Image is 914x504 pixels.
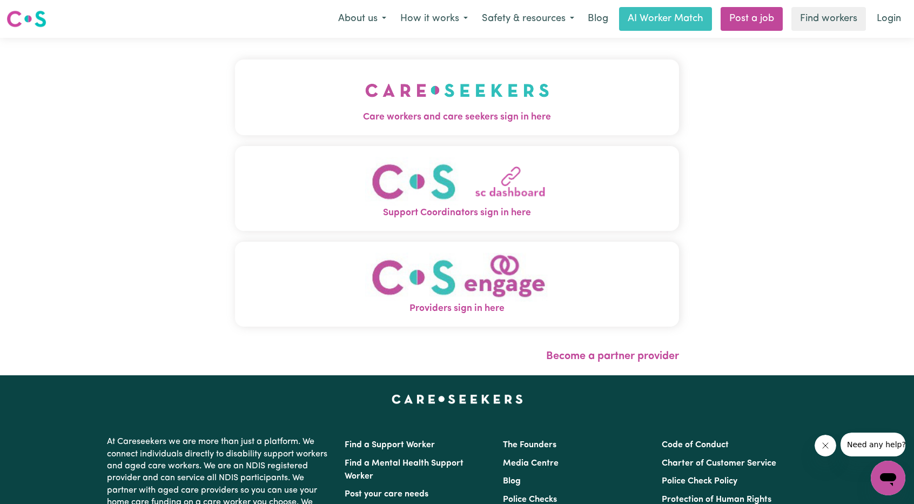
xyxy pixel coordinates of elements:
[581,7,615,31] a: Blog
[6,9,46,29] img: Careseekers logo
[345,490,428,499] a: Post your care needs
[331,8,393,30] button: About us
[235,206,679,220] span: Support Coordinators sign in here
[870,7,908,31] a: Login
[235,59,679,135] button: Care workers and care seekers sign in here
[662,459,776,468] a: Charter of Customer Service
[6,6,46,31] a: Careseekers logo
[791,7,866,31] a: Find workers
[392,395,523,403] a: Careseekers home page
[235,146,679,231] button: Support Coordinators sign in here
[662,495,771,504] a: Protection of Human Rights
[546,351,679,362] a: Become a partner provider
[662,441,729,449] a: Code of Conduct
[393,8,475,30] button: How it works
[662,477,737,486] a: Police Check Policy
[503,495,557,504] a: Police Checks
[815,435,836,456] iframe: Close message
[345,441,435,449] a: Find a Support Worker
[503,477,521,486] a: Blog
[475,8,581,30] button: Safety & resources
[721,7,783,31] a: Post a job
[235,110,679,124] span: Care workers and care seekers sign in here
[871,461,905,495] iframe: Button to launch messaging window
[841,433,905,456] iframe: Message from company
[619,7,712,31] a: AI Worker Match
[235,302,679,316] span: Providers sign in here
[503,441,556,449] a: The Founders
[6,8,65,16] span: Need any help?
[235,242,679,327] button: Providers sign in here
[503,459,559,468] a: Media Centre
[345,459,463,481] a: Find a Mental Health Support Worker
